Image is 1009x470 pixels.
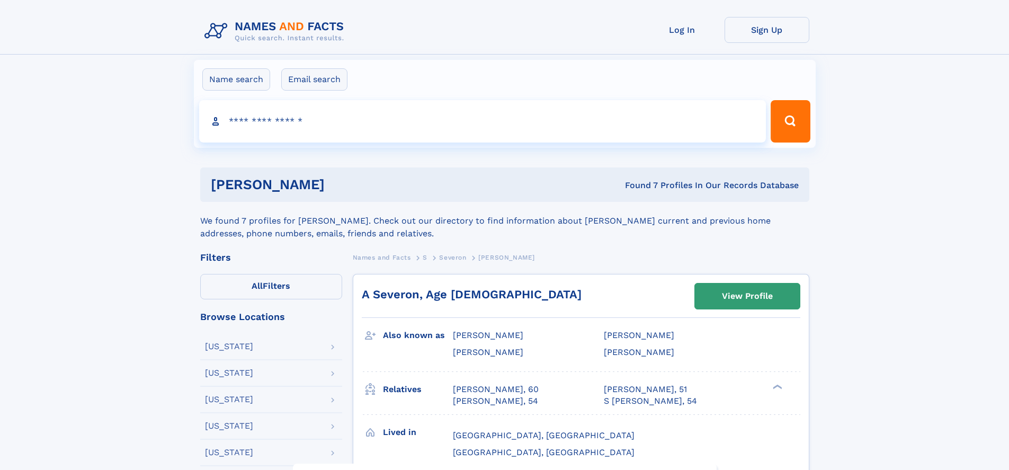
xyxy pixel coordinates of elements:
[353,251,411,264] a: Names and Facts
[383,423,453,441] h3: Lived in
[205,422,253,430] div: [US_STATE]
[205,395,253,404] div: [US_STATE]
[200,312,342,322] div: Browse Locations
[200,274,342,299] label: Filters
[604,384,687,395] a: [PERSON_NAME], 51
[453,395,538,407] a: [PERSON_NAME], 54
[453,347,523,357] span: [PERSON_NAME]
[252,281,263,291] span: All
[200,253,342,262] div: Filters
[205,448,253,457] div: [US_STATE]
[211,178,475,191] h1: [PERSON_NAME]
[770,383,783,390] div: ❯
[439,251,466,264] a: Severon
[453,330,523,340] span: [PERSON_NAME]
[281,68,347,91] label: Email search
[453,447,635,457] span: [GEOGRAPHIC_DATA], [GEOGRAPHIC_DATA]
[202,68,270,91] label: Name search
[200,17,353,46] img: Logo Names and Facts
[475,180,799,191] div: Found 7 Profiles In Our Records Database
[205,342,253,351] div: [US_STATE]
[199,100,766,143] input: search input
[640,17,725,43] a: Log In
[439,254,466,261] span: Severon
[453,430,635,440] span: [GEOGRAPHIC_DATA], [GEOGRAPHIC_DATA]
[604,395,697,407] a: S [PERSON_NAME], 54
[453,384,539,395] a: [PERSON_NAME], 60
[205,369,253,377] div: [US_STATE]
[423,254,427,261] span: S
[383,380,453,398] h3: Relatives
[604,347,674,357] span: [PERSON_NAME]
[722,284,773,308] div: View Profile
[695,283,800,309] a: View Profile
[725,17,809,43] a: Sign Up
[771,100,810,143] button: Search Button
[362,288,582,301] a: A Severon, Age [DEMOGRAPHIC_DATA]
[200,202,809,240] div: We found 7 profiles for [PERSON_NAME]. Check out our directory to find information about [PERSON_...
[383,326,453,344] h3: Also known as
[604,330,674,340] span: [PERSON_NAME]
[478,254,535,261] span: [PERSON_NAME]
[423,251,427,264] a: S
